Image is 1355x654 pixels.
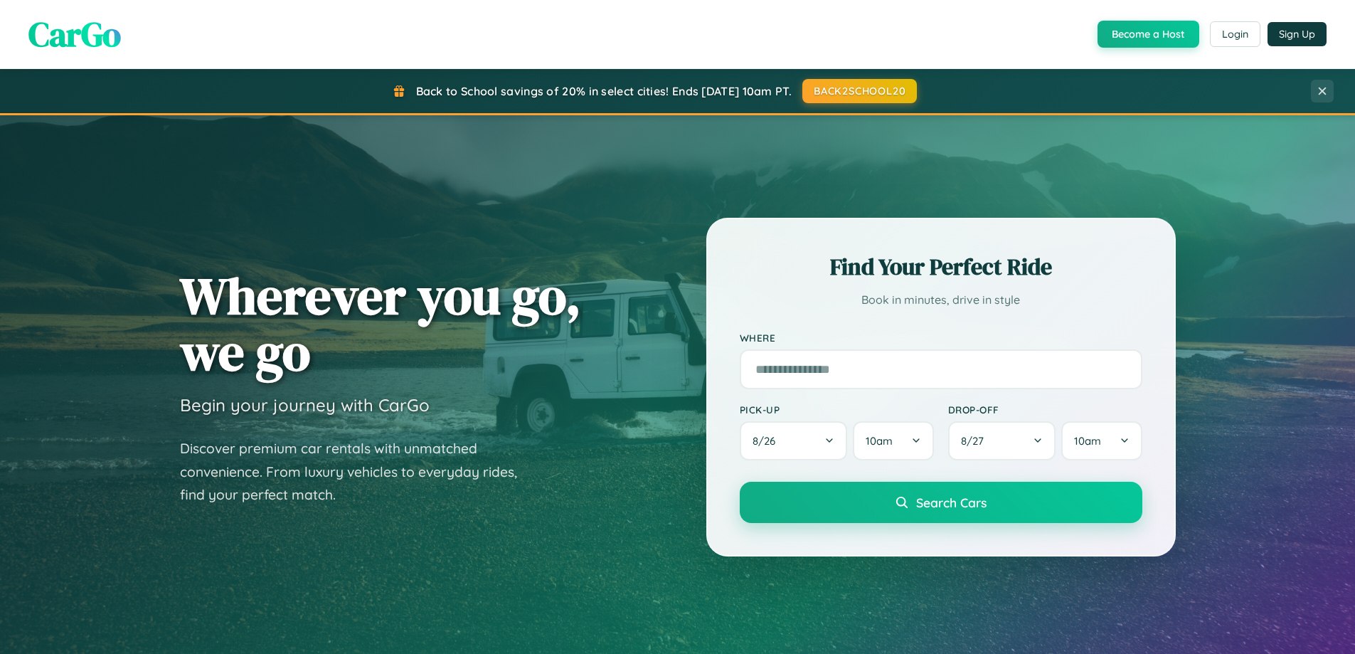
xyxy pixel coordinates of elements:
h2: Find Your Perfect Ride [740,251,1142,283]
h3: Begin your journey with CarGo [180,394,430,416]
button: 10am [853,421,933,460]
span: 8 / 26 [753,434,782,448]
span: 10am [866,434,893,448]
span: 8 / 27 [961,434,991,448]
button: Sign Up [1268,22,1327,46]
button: 10am [1061,421,1142,460]
label: Pick-up [740,404,934,416]
span: CarGo [28,11,121,58]
p: Book in minutes, drive in style [740,290,1142,310]
h1: Wherever you go, we go [180,268,581,380]
p: Discover premium car rentals with unmatched convenience. From luxury vehicles to everyday rides, ... [180,437,536,507]
button: Become a Host [1098,21,1199,48]
button: 8/27 [948,421,1056,460]
span: Search Cars [916,495,987,510]
button: 8/26 [740,421,848,460]
button: Login [1210,21,1260,47]
button: BACK2SCHOOL20 [802,79,917,103]
span: Back to School savings of 20% in select cities! Ends [DATE] 10am PT. [416,84,792,98]
span: 10am [1074,434,1101,448]
button: Search Cars [740,482,1142,523]
label: Drop-off [948,404,1142,416]
label: Where [740,332,1142,344]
